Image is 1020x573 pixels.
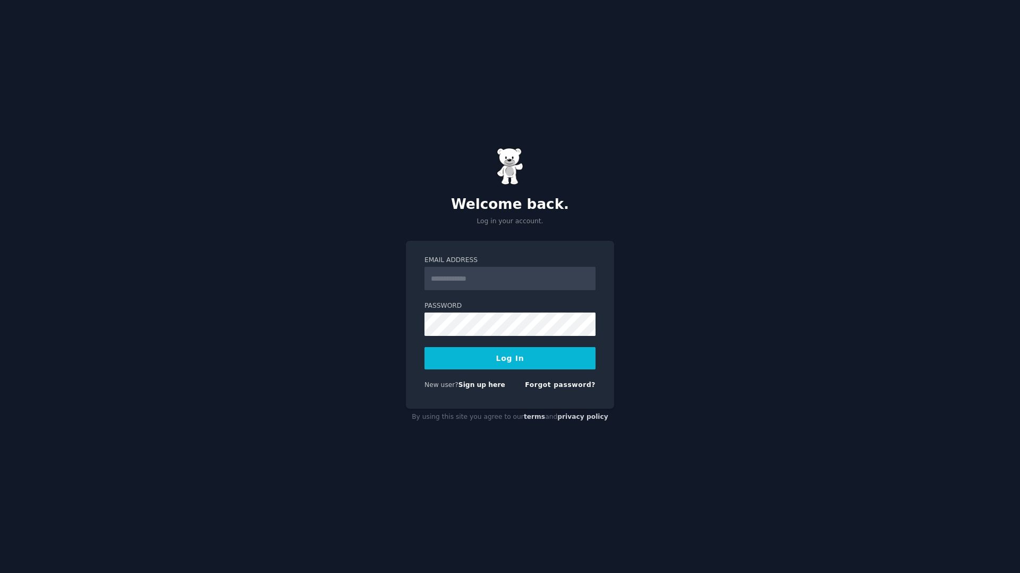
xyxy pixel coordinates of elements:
[406,196,614,213] h2: Welcome back.
[524,413,545,420] a: terms
[424,347,596,369] button: Log In
[406,217,614,226] p: Log in your account.
[424,256,596,265] label: Email Address
[424,381,458,389] span: New user?
[497,148,523,185] img: Gummy Bear
[458,381,505,389] a: Sign up here
[525,381,596,389] a: Forgot password?
[406,409,614,426] div: By using this site you agree to our and
[557,413,608,420] a: privacy policy
[424,301,596,311] label: Password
